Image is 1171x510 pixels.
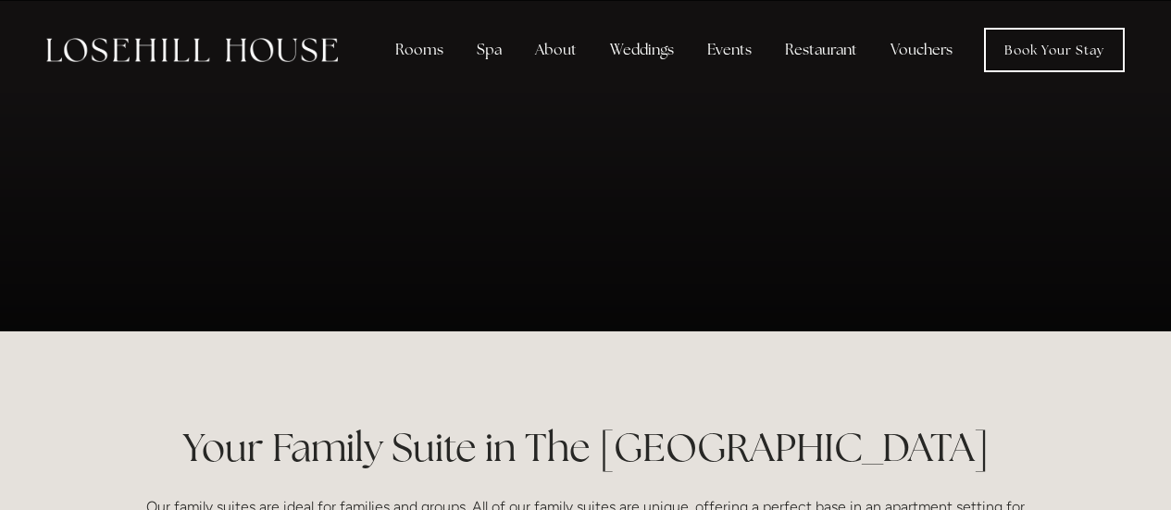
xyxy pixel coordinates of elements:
div: Rooms [380,31,458,68]
a: Book Your Stay [984,28,1125,72]
a: Vouchers [876,31,967,68]
div: Events [692,31,766,68]
div: Restaurant [770,31,872,68]
div: About [520,31,592,68]
div: Weddings [595,31,689,68]
img: Losehill House [46,38,338,62]
div: Spa [462,31,517,68]
h1: Your Family Suite in The [GEOGRAPHIC_DATA] [143,420,1028,475]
